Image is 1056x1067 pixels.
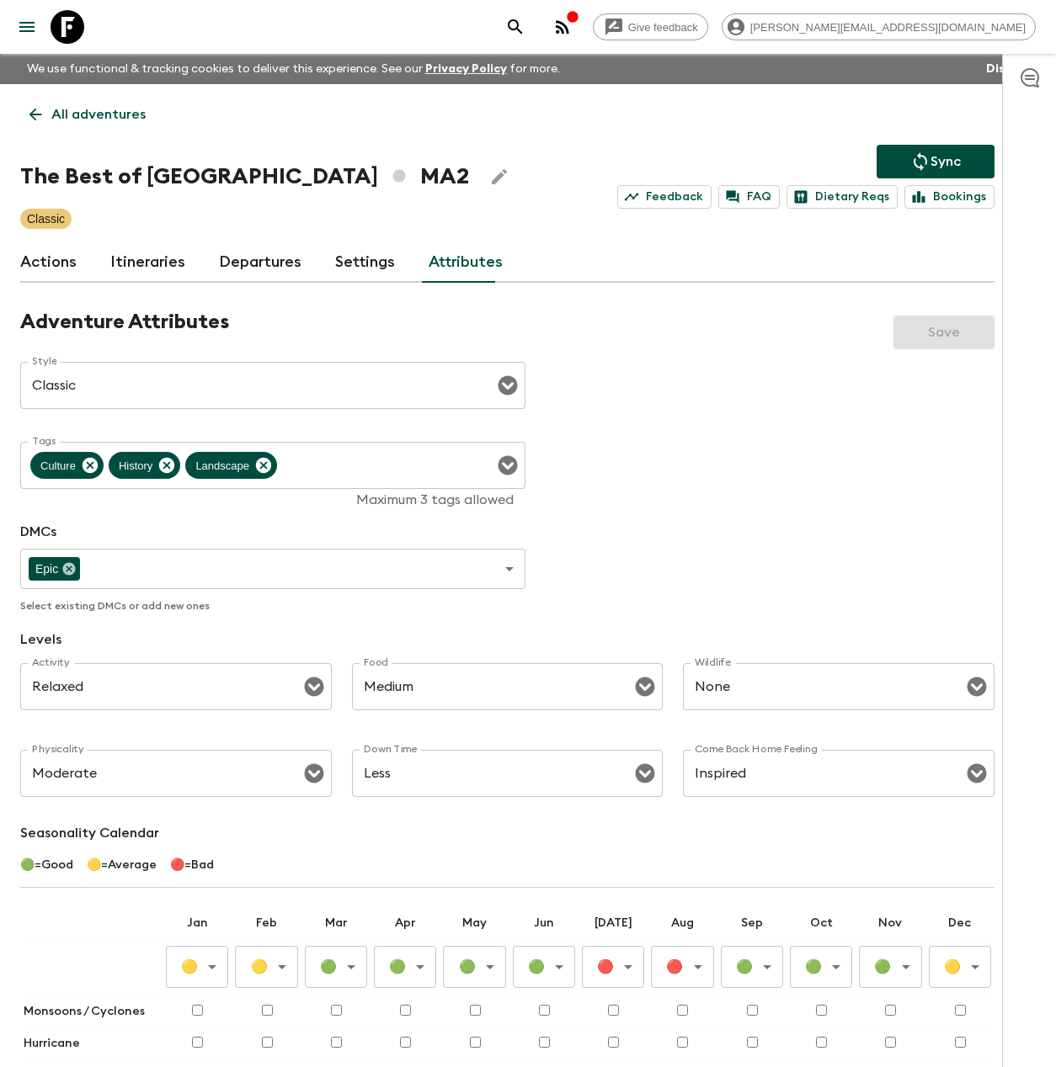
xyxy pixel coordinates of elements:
[20,857,73,873] p: 🟢 = Good
[185,456,259,475] span: Landscape
[27,210,65,227] p: Classic
[24,1035,159,1052] p: Hurricane
[633,762,657,785] button: Open
[722,13,1036,40] div: [PERSON_NAME][EMAIL_ADDRESS][DOMAIN_NAME]
[29,560,65,579] span: Epic
[302,675,326,698] button: Open
[721,950,783,984] div: 🟢
[513,950,575,984] div: 🟢
[929,950,991,984] div: 🟡
[20,160,469,194] h1: The Best of [GEOGRAPHIC_DATA] MA2
[87,857,157,873] p: 🟡 = Average
[364,656,388,670] label: Food
[20,823,995,843] p: Seasonality Calendar
[965,675,989,698] button: Open
[741,21,1035,34] span: [PERSON_NAME][EMAIL_ADDRESS][DOMAIN_NAME]
[651,950,713,984] div: 🔴
[51,104,146,125] p: All adventures
[695,656,731,670] label: Wildlife
[20,242,77,283] a: Actions
[877,145,995,178] button: Sync adventure departures to the booking engine
[30,452,104,479] div: Culture
[166,915,228,932] p: Jan
[335,242,395,283] a: Settings
[790,950,852,984] div: 🟢
[633,675,657,698] button: Open
[483,160,516,194] button: Edit Adventure Title
[110,242,185,283] a: Itineraries
[931,151,961,172] p: Sync
[305,915,367,932] p: Mar
[302,762,326,785] button: Open
[170,857,214,873] p: 🔴 = Bad
[619,21,707,34] span: Give feedback
[109,456,163,475] span: History
[496,454,520,477] button: Open
[32,656,70,670] label: Activity
[24,1003,159,1020] p: Monsoons / Cyclones
[109,452,180,479] div: History
[425,63,507,75] a: Privacy Policy
[20,596,525,616] p: Select existing DMCs or add new ones
[29,557,80,581] div: Epic
[582,915,644,932] p: [DATE]
[982,57,1036,81] button: Dismiss
[617,185,712,209] a: Feedback
[513,915,575,932] p: Jun
[20,629,995,650] p: Levels
[20,98,155,131] a: All adventures
[429,242,503,283] a: Attributes
[859,915,921,932] p: Nov
[859,950,921,984] div: 🟢
[166,950,228,984] div: 🟡
[496,374,520,397] button: Open
[582,950,644,984] div: 🔴
[374,915,436,932] p: Apr
[374,950,436,984] div: 🟢
[904,185,995,209] a: Bookings
[20,310,229,335] h2: Adventure Attributes
[185,452,277,479] div: Landscape
[32,434,56,449] label: Tags
[593,13,708,40] a: Give feedback
[20,522,525,542] p: DMCs
[364,742,417,756] label: Down Time
[219,242,301,283] a: Departures
[443,915,505,932] p: May
[32,742,84,756] label: Physicality
[235,915,297,932] p: Feb
[20,54,567,84] p: We use functional & tracking cookies to deliver this experience. See our for more.
[721,915,783,932] p: Sep
[965,762,989,785] button: Open
[929,915,991,932] p: Dec
[32,491,514,508] p: Maximum 3 tags allowed
[30,456,86,475] span: Culture
[305,950,367,984] div: 🟢
[718,185,780,209] a: FAQ
[32,354,56,369] label: Style
[499,10,532,44] button: search adventures
[790,915,852,932] p: Oct
[235,950,297,984] div: 🟡
[10,10,44,44] button: menu
[651,915,713,932] p: Aug
[443,950,505,984] div: 🟢
[787,185,898,209] a: Dietary Reqs
[695,742,818,756] label: Come Back Home Feeling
